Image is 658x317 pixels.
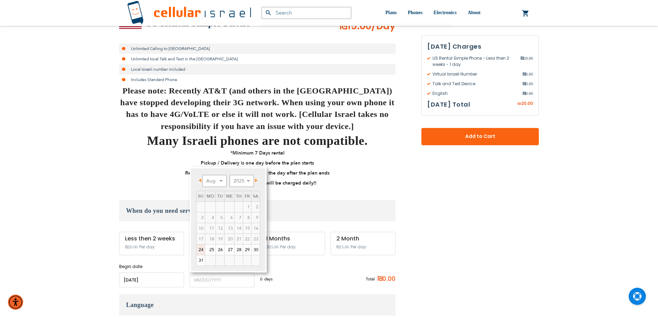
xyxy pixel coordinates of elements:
span: 20.00 [521,100,533,106]
input: MM/DD/YYYY [119,273,184,287]
span: 21 [235,234,243,244]
span: Per day [280,244,296,250]
strong: Many Israeli phones are not compatible. [147,134,368,148]
a: 30 [251,245,260,255]
div: Accessibility Menu [8,295,23,310]
li: Unlimited Calling to [GEOGRAPHIC_DATA] [119,43,395,54]
span: ₪ [523,81,526,87]
span: 0 [260,276,264,282]
a: Prev [197,176,206,185]
a: 31 [197,255,205,266]
span: About [468,10,480,15]
span: English [427,90,523,97]
img: Cellular Israel Logo [127,1,251,25]
input: MM/DD/YYYY [190,273,255,287]
span: 17 [197,234,205,244]
span: 20.00 [521,55,533,68]
a: Next [251,176,259,185]
button: Add to Cart [421,128,539,145]
div: 1 Months [266,236,319,242]
span: Virtual Israeli Number [427,71,523,77]
select: Select year [230,175,254,187]
a: 29 [243,245,251,255]
h3: When do you need service? [119,200,395,221]
span: Language [126,301,154,308]
span: 23 [251,234,260,244]
li: Includes Standard Phone [119,75,395,85]
td: minimum 7 days rental Or minimum 4 months on Long term plans [243,234,251,245]
span: ₪20.00 [125,245,137,249]
input: Search [261,7,351,19]
span: Prev [199,179,201,182]
span: US Rental Simple Phone - Less then 2 weeks - 1 day [427,55,521,68]
strong: Pickup / Delivery is one day before the plan starts [201,160,314,166]
span: Plans [385,10,397,15]
td: minimum 7 days rental Or minimum 4 months on Long term plans [235,234,243,245]
a: 28 [235,245,243,255]
span: ₪15.00 [266,245,278,249]
span: 22 [243,234,251,244]
span: 0.00 [523,71,533,77]
span: Total [366,276,375,282]
h3: [DATE] Charges [427,41,533,52]
span: ₪0.00 [375,274,395,284]
li: Local Israeli number included [119,64,395,75]
span: 0.00 [523,81,533,87]
h3: [DATE] Total [427,99,470,110]
td: minimum 7 days rental Or minimum 4 months on Long term plans [225,234,235,245]
span: 18 [205,234,216,244]
span: ₪ [521,55,524,61]
strong: Please note: Recently AT&T (and others in the [GEOGRAPHIC_DATA]) have stopped developing their 3G... [120,86,394,131]
span: 19 [216,234,224,244]
span: days [264,276,273,282]
div: Less then 2 weeks [125,236,178,242]
span: ₪15.00 [340,19,395,33]
strong: *Minimum 7 Days rental [230,150,285,156]
span: Talk and Text Device [427,81,523,87]
a: 24 [197,245,205,255]
span: ₪15.00 [336,245,349,249]
select: Select month [202,175,227,187]
a: 27 [225,245,234,255]
a: 26 [216,245,224,255]
strong: Return has to be done No later then the day after the plan ends [185,170,330,176]
a: 25 [205,245,216,255]
span: ₪ [523,90,526,97]
span: Next [255,179,258,182]
span: 0.00 [523,90,533,97]
td: minimum 7 days rental Or minimum 4 months on Long term plans [205,234,216,245]
span: Per day [351,244,366,250]
td: minimum 7 days rental Or minimum 4 months on Long term plans [216,234,225,245]
span: /Day [371,19,395,33]
span: ₪ [517,101,521,107]
span: Phones [408,10,422,15]
label: Begin date [119,264,184,270]
td: minimum 7 days rental Or minimum 4 months on Long term plans [197,234,205,245]
span: Per day [139,244,155,250]
span: ₪ [523,71,526,77]
span: Add to Cart [444,133,516,140]
span: 20 [225,234,234,244]
li: Unlimited local Talk and Text in the [GEOGRAPHIC_DATA] [119,54,395,64]
span: Electronics [433,10,457,15]
td: minimum 7 days rental Or minimum 4 months on Long term plans [251,234,260,245]
div: 2 Month [336,236,390,242]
